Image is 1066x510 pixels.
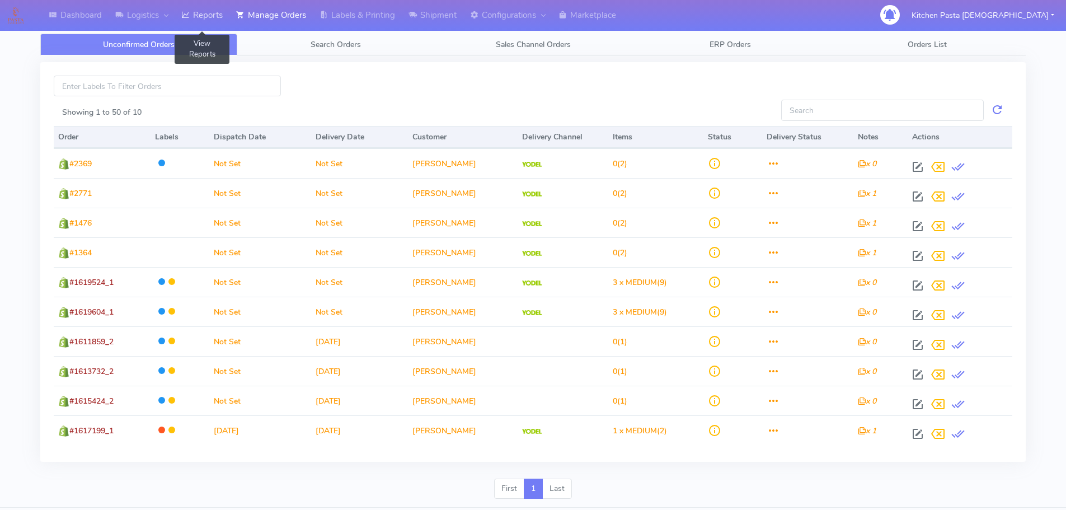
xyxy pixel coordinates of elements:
th: Delivery Status [762,126,853,148]
span: 0 [613,158,617,169]
span: #1476 [69,218,92,228]
span: 1 x MEDIUM [613,425,657,436]
button: Kitchen Pasta [DEMOGRAPHIC_DATA] [903,4,1063,27]
td: Not Set [311,237,408,267]
td: [PERSON_NAME] [408,178,518,208]
span: 0 [613,188,617,199]
td: [PERSON_NAME] [408,326,518,356]
span: #2369 [69,158,92,169]
td: Not Set [311,148,408,178]
td: Not Set [311,208,408,237]
span: #1613732_2 [69,366,114,377]
span: (9) [613,277,667,288]
i: x 0 [858,158,876,169]
td: [DATE] [311,356,408,386]
td: [PERSON_NAME] [408,148,518,178]
span: (1) [613,336,627,347]
span: 0 [613,366,617,377]
img: Yodel [522,191,542,197]
td: Not Set [311,267,408,297]
span: Orders List [908,39,947,50]
i: x 0 [858,277,876,288]
td: Not Set [209,237,311,267]
input: Search [781,100,984,120]
span: ERP Orders [710,39,751,50]
td: [DATE] [311,326,408,356]
span: #1364 [69,247,92,258]
th: Order [54,126,151,148]
i: x 0 [858,366,876,377]
img: Yodel [522,280,542,286]
span: 0 [613,218,617,228]
img: Yodel [522,221,542,227]
input: Enter Labels To Filter Orders [54,76,281,96]
i: x 0 [858,336,876,347]
td: Not Set [311,297,408,326]
img: Yodel [522,251,542,256]
i: x 1 [858,218,876,228]
td: [PERSON_NAME] [408,297,518,326]
td: Not Set [209,386,311,415]
img: Yodel [522,310,542,316]
td: [PERSON_NAME] [408,267,518,297]
span: Sales Channel Orders [496,39,571,50]
span: #2771 [69,188,92,199]
span: #1617199_1 [69,425,114,436]
th: Items [608,126,703,148]
span: 0 [613,336,617,347]
td: [PERSON_NAME] [408,386,518,415]
ul: Tabs [40,34,1026,55]
th: Customer [408,126,518,148]
th: Delivery Date [311,126,408,148]
td: [DATE] [311,386,408,415]
i: x 1 [858,188,876,199]
span: 3 x MEDIUM [613,277,657,288]
span: #1619524_1 [69,277,114,288]
th: Status [703,126,762,148]
span: (9) [613,307,667,317]
td: Not Set [209,267,311,297]
span: (1) [613,366,627,377]
td: Not Set [209,208,311,237]
th: Delivery Channel [518,126,608,148]
i: x 1 [858,247,876,258]
i: x 1 [858,425,876,436]
th: Dispatch Date [209,126,311,148]
span: 0 [613,396,617,406]
td: Not Set [209,326,311,356]
td: [PERSON_NAME] [408,208,518,237]
i: x 0 [858,396,876,406]
a: 1 [524,479,543,499]
span: (2) [613,188,627,199]
span: #1615424_2 [69,396,114,406]
td: Not Set [209,297,311,326]
td: [PERSON_NAME] [408,237,518,267]
img: Yodel [522,162,542,167]
label: Showing 1 to 50 of 10 [62,106,142,118]
th: Notes [853,126,908,148]
span: #1611859_2 [69,336,114,347]
span: (1) [613,396,627,406]
td: Not Set [311,178,408,208]
td: Not Set [209,356,311,386]
td: [PERSON_NAME] [408,415,518,445]
span: 3 x MEDIUM [613,307,657,317]
i: x 0 [858,307,876,317]
span: 0 [613,247,617,258]
span: Search Orders [311,39,361,50]
th: Labels [151,126,209,148]
td: [PERSON_NAME] [408,356,518,386]
td: Not Set [209,178,311,208]
span: (2) [613,218,627,228]
span: Unconfirmed Orders [103,39,175,50]
span: (2) [613,425,667,436]
td: [DATE] [209,415,311,445]
td: [DATE] [311,415,408,445]
span: (2) [613,158,627,169]
span: (2) [613,247,627,258]
span: #1619604_1 [69,307,114,317]
td: Not Set [209,148,311,178]
th: Actions [908,126,1012,148]
img: Yodel [522,429,542,434]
